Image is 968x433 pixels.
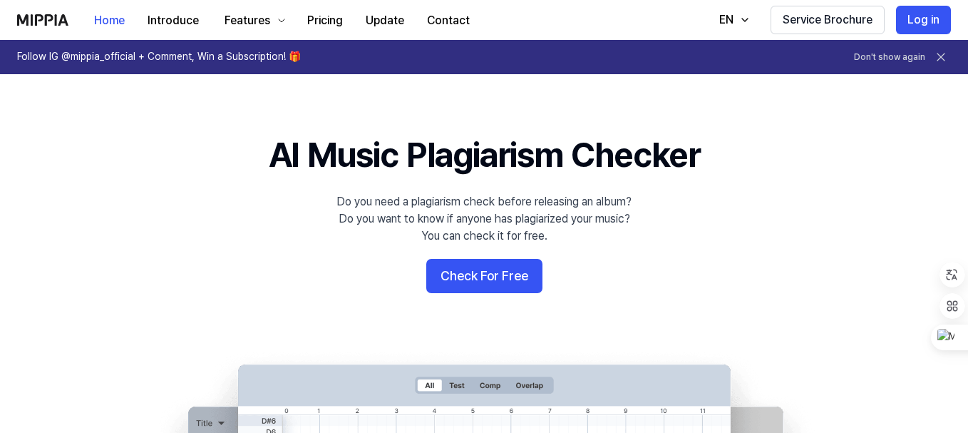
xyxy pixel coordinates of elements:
button: Log in [896,6,951,34]
div: Do you need a plagiarism check before releasing an album? Do you want to know if anyone has plagi... [336,193,632,245]
button: Update [354,6,416,35]
a: Home [83,1,136,40]
button: Check For Free [426,259,542,293]
button: Features [210,6,296,35]
button: EN [705,6,759,34]
button: Service Brochure [771,6,885,34]
h1: AI Music Plagiarism Checker [269,131,700,179]
button: Contact [416,6,481,35]
img: logo [17,14,68,26]
button: Don't show again [854,51,925,63]
a: Update [354,1,416,40]
h1: Follow IG @mippia_official + Comment, Win a Subscription! 🎁 [17,50,301,64]
div: Features [222,12,273,29]
div: EN [716,11,736,29]
button: Home [83,6,136,35]
button: Pricing [296,6,354,35]
button: Introduce [136,6,210,35]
